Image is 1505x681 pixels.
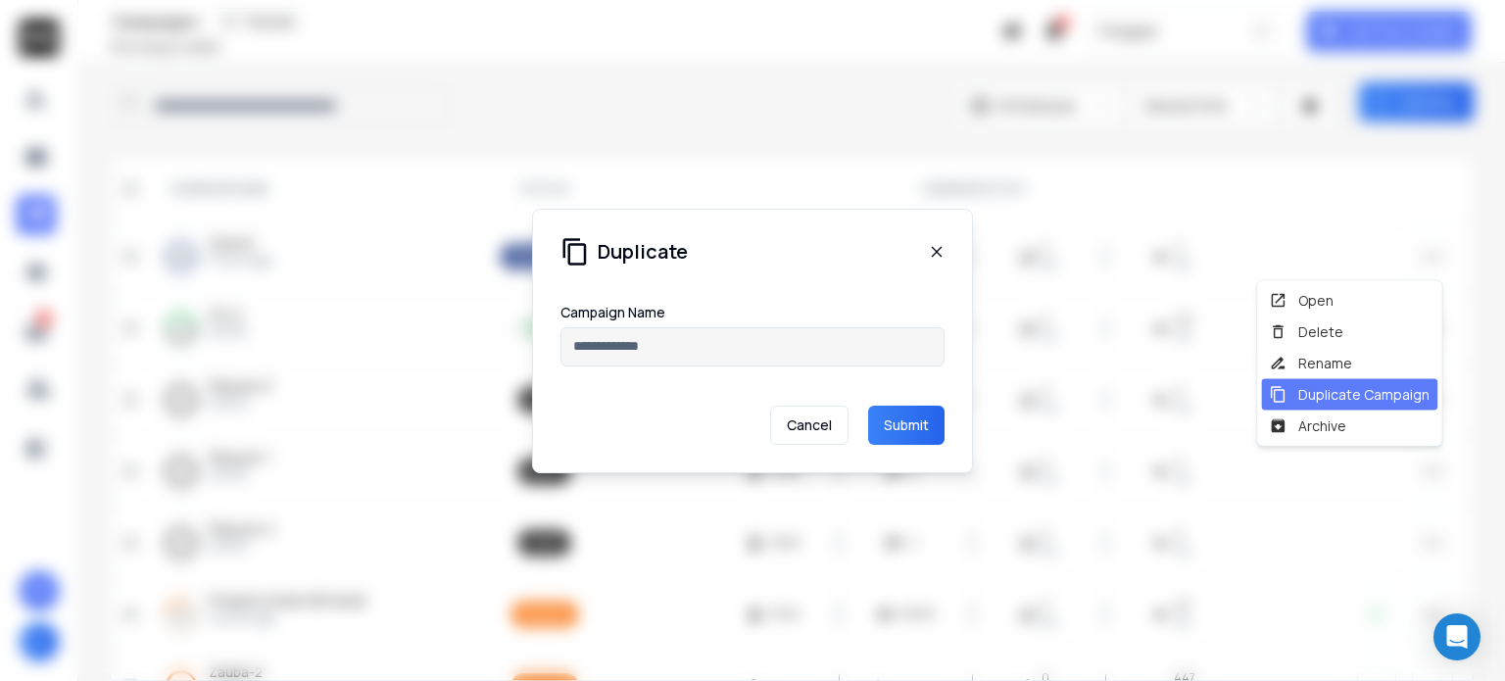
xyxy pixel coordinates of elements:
p: Cancel [770,406,849,445]
label: Campaign Name [560,306,665,319]
button: Submit [868,406,945,445]
div: Open Intercom Messenger [1433,613,1481,660]
div: Delete [1269,322,1343,342]
h1: Duplicate [598,238,688,266]
div: Archive [1269,416,1346,436]
div: Duplicate Campaign [1269,385,1430,405]
div: Open [1269,291,1334,311]
div: Rename [1269,354,1352,373]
